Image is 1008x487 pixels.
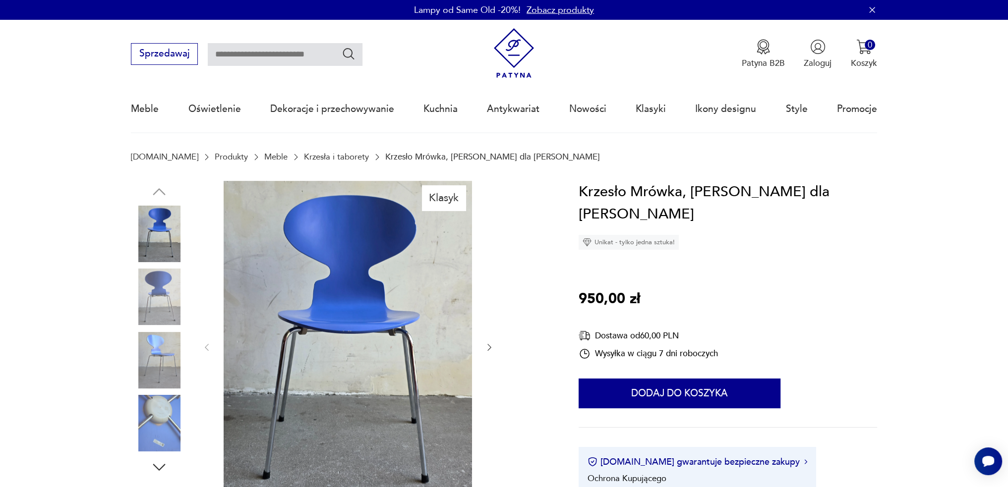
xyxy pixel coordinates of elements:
[865,40,875,50] div: 0
[579,288,640,311] p: 950,00 zł
[422,185,466,210] div: Klasyk
[579,329,718,342] div: Dostawa od 60,00 PLN
[742,57,785,69] p: Patyna B2B
[742,39,785,69] a: Ikona medaluPatyna B2B
[385,152,600,162] p: Krzesło Mrówka, [PERSON_NAME] dla [PERSON_NAME]
[569,86,606,132] a: Nowości
[695,86,756,132] a: Ikony designu
[131,43,198,65] button: Sprzedawaj
[837,86,877,132] a: Promocje
[304,152,369,162] a: Krzesła i taborety
[131,51,198,58] a: Sprzedawaj
[851,57,877,69] p: Koszyk
[527,4,594,16] a: Zobacz produkty
[804,57,831,69] p: Zaloguj
[804,459,807,464] img: Ikona strzałki w prawo
[579,329,591,342] img: Ikona dostawy
[588,457,597,467] img: Ikona certyfikatu
[264,152,288,162] a: Meble
[131,332,187,388] img: Zdjęcie produktu Krzesło Mrówka, A. Jacobsen dla F. Hansen
[188,86,241,132] a: Oświetlenie
[414,4,521,16] p: Lampy od Same Old -20%!
[270,86,394,132] a: Dekoracje i przechowywanie
[756,39,771,54] img: Ikona medalu
[342,47,356,61] button: Szukaj
[423,86,458,132] a: Kuchnia
[804,39,831,69] button: Zaloguj
[579,348,718,360] div: Wysyłka w ciągu 7 dni roboczych
[489,28,539,78] img: Patyna - sklep z meblami i dekoracjami vintage
[131,86,159,132] a: Meble
[588,473,666,484] li: Ochrona Kupującego
[579,379,780,408] button: Dodaj do koszyka
[487,86,539,132] a: Antykwariat
[131,152,198,162] a: [DOMAIN_NAME]
[215,152,248,162] a: Produkty
[974,447,1002,475] iframe: Smartsupp widget button
[636,86,666,132] a: Klasyki
[131,395,187,451] img: Zdjęcie produktu Krzesło Mrówka, A. Jacobsen dla F. Hansen
[810,39,826,54] img: Ikonka użytkownika
[856,39,872,54] img: Ikona koszyka
[579,235,679,250] div: Unikat - tylko jedna sztuka!
[742,39,785,69] button: Patyna B2B
[583,238,592,247] img: Ikona diamentu
[851,39,877,69] button: 0Koszyk
[131,206,187,262] img: Zdjęcie produktu Krzesło Mrówka, A. Jacobsen dla F. Hansen
[131,269,187,325] img: Zdjęcie produktu Krzesło Mrówka, A. Jacobsen dla F. Hansen
[588,456,807,468] button: [DOMAIN_NAME] gwarantuje bezpieczne zakupy
[579,181,877,226] h1: Krzesło Mrówka, [PERSON_NAME] dla [PERSON_NAME]
[785,86,807,132] a: Style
